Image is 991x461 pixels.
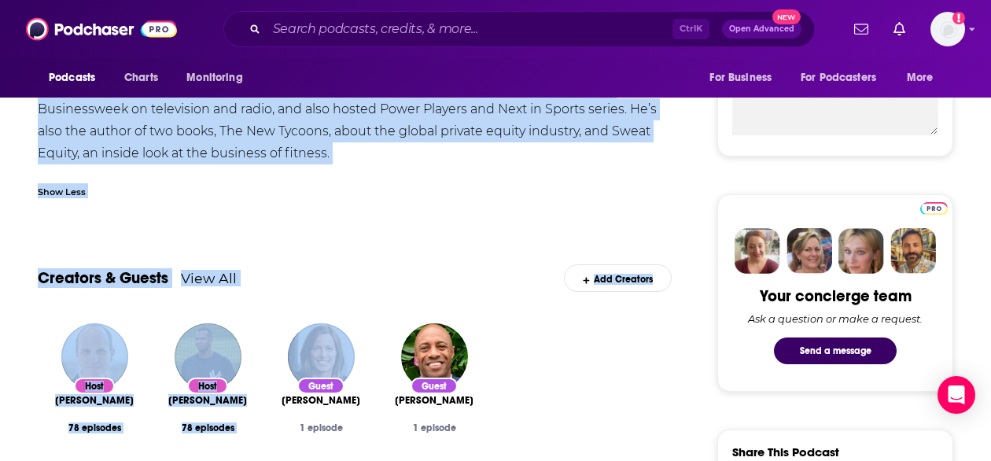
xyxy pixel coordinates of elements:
[890,228,936,274] img: Jon Profile
[709,67,772,89] span: For Business
[748,312,923,325] div: Ask a question or make a request.
[930,12,965,46] span: Logged in as aridings
[672,19,709,39] span: Ctrl K
[729,25,794,33] span: Open Advanced
[952,12,965,24] svg: Add a profile image
[181,270,237,286] a: View All
[564,264,672,292] div: Add Creators
[223,11,815,47] div: Search podcasts, credits, & more...
[187,378,228,394] div: Host
[26,14,177,44] img: Podchaser - Follow, Share and Rate Podcasts
[774,337,897,364] button: Send a message
[277,422,365,433] div: 1 episode
[411,378,458,394] div: Guest
[297,378,344,394] div: Guest
[920,200,948,215] a: Pro website
[50,422,138,433] div: 78 episodes
[390,422,478,433] div: 1 episode
[288,323,355,390] img: Adena Friedman
[772,9,801,24] span: New
[55,394,134,407] span: [PERSON_NAME]
[735,228,780,274] img: Sydney Profile
[282,394,360,407] span: [PERSON_NAME]
[896,63,953,93] button: open menu
[186,67,242,89] span: Monitoring
[395,394,473,407] span: [PERSON_NAME]
[175,323,241,390] img: Alex Rodriguez
[55,394,134,407] a: Jason Kelly
[38,63,116,93] button: open menu
[698,63,791,93] button: open menu
[907,67,934,89] span: More
[49,67,95,89] span: Podcasts
[164,422,252,433] div: 78 episodes
[920,202,948,215] img: Podchaser Pro
[760,286,912,306] div: Your concierge team
[930,12,965,46] button: Show profile menu
[801,67,876,89] span: For Podcasters
[175,63,263,93] button: open menu
[124,67,158,89] span: Charts
[848,16,875,42] a: Show notifications dropdown
[168,394,247,407] span: [PERSON_NAME]
[267,17,672,42] input: Search podcasts, credits, & more...
[168,394,247,407] a: Alex Rodriguez
[282,394,360,407] a: Adena Friedman
[787,228,832,274] img: Barbara Profile
[38,268,168,288] a: Creators & Guests
[938,376,975,414] div: Open Intercom Messenger
[114,63,168,93] a: Charts
[395,394,473,407] a: Jay Williams
[74,378,115,394] div: Host
[61,323,128,390] img: Jason Kelly
[722,20,801,39] button: Open AdvancedNew
[838,228,884,274] img: Jules Profile
[887,16,912,42] a: Show notifications dropdown
[401,323,468,390] img: Jay Williams
[732,444,839,459] h3: Share This Podcast
[930,12,965,46] img: User Profile
[790,63,899,93] button: open menu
